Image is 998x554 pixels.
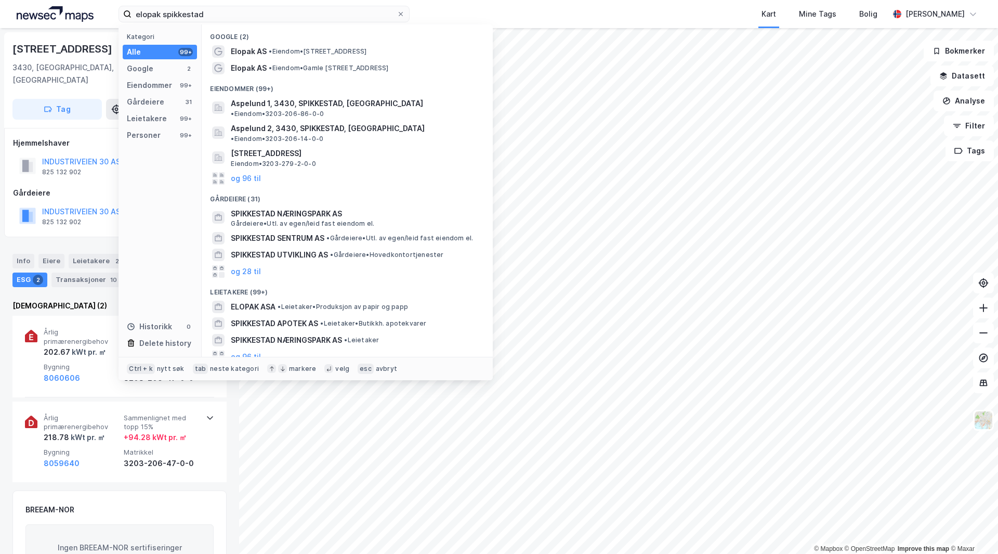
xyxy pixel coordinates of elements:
div: velg [335,365,349,373]
div: [DEMOGRAPHIC_DATA] (2) [12,300,227,312]
button: 8060606 [44,372,80,384]
span: • [330,251,333,259]
div: esc [358,364,374,374]
div: Delete history [139,337,191,350]
a: Mapbox [814,545,843,552]
span: SPIKKESTAD NÆRINGSPARK AS [231,334,342,346]
button: 8059640 [44,457,80,470]
div: neste kategori [210,365,259,373]
div: 99+ [178,114,193,123]
div: avbryt [376,365,397,373]
span: Leietaker • Butikkh. apotekvarer [320,319,426,328]
div: 31 [185,98,193,106]
button: Tag [12,99,102,120]
div: 202.67 [44,346,106,358]
div: Kontrollprogram for chat [946,504,998,554]
button: Filter [944,115,994,136]
div: 3430, [GEOGRAPHIC_DATA], [GEOGRAPHIC_DATA] [12,61,178,86]
button: Analyse [934,91,994,111]
span: • [231,135,234,143]
span: Eiendom • 3203-279-2-0-0 [231,160,316,168]
span: Elopak AS [231,62,267,74]
button: og 28 til [231,265,261,278]
input: Søk på adresse, matrikkel, gårdeiere, leietakere eller personer [132,6,397,22]
div: 99+ [178,131,193,139]
button: og 96 til [231,172,261,185]
div: Alle [127,46,141,58]
span: • [326,234,330,242]
span: • [231,110,234,118]
span: • [320,319,323,327]
div: nytt søk [157,365,185,373]
div: 2 [112,256,122,266]
div: 825 132 902 [42,218,81,226]
div: Historikk [127,320,172,333]
div: [STREET_ADDRESS] [12,41,114,57]
div: 99+ [178,48,193,56]
button: Bokmerker [924,41,994,61]
div: Ctrl + k [127,364,155,374]
div: Gårdeiere [13,187,226,199]
div: Google (2) [202,24,493,43]
div: Kart [761,8,776,20]
span: Leietaker • Produksjon av papir og papp [278,303,408,311]
span: SPIKKESTAD NÆRINGSPARK AS [231,208,480,220]
div: Personer [127,129,161,141]
span: [STREET_ADDRESS] [231,147,480,160]
div: 99+ [178,81,193,89]
div: Gårdeiere [127,96,164,108]
span: Bygning [44,448,120,457]
span: ELOPAK ASA [231,301,275,313]
span: Gårdeiere • Utl. av egen/leid fast eiendom el. [231,220,374,228]
div: Bolig [859,8,877,20]
img: Z [974,410,993,430]
div: kWt pr. ㎡ [70,346,106,358]
button: og 96 til [231,351,261,363]
span: • [269,47,272,55]
div: 10 [108,275,119,285]
span: Eiendom • 3203-206-86-0-0 [231,110,324,118]
div: Eiere [38,254,64,268]
iframe: Chat Widget [946,504,998,554]
span: SPIKKESTAD UTVIKLING AS [231,249,328,261]
a: Improve this map [898,545,949,552]
img: logo.a4113a55bc3d86da70a041830d287a7e.svg [17,6,94,22]
span: Elopak AS [231,45,267,58]
div: Info [12,254,34,268]
span: Aspelund 2, 3430, SPIKKESTAD, [GEOGRAPHIC_DATA] [231,122,425,135]
div: Gårdeiere (31) [202,187,493,205]
div: Google [127,62,153,75]
div: 2 [185,65,193,73]
div: + 94.28 kWt pr. ㎡ [124,431,187,444]
div: Leietakere [69,254,126,268]
div: 825 132 902 [42,168,81,176]
div: 0 [185,323,193,331]
div: 2 [33,275,43,285]
span: Bygning [44,363,120,371]
a: OpenStreetMap [845,545,895,552]
div: tab [193,364,208,374]
div: [PERSON_NAME] [905,8,965,20]
div: 3203-206-47-0-0 [124,457,200,470]
button: Datasett [930,66,994,86]
span: Årlig primærenergibehov [44,414,120,432]
div: Hjemmelshaver [13,137,226,149]
div: markere [289,365,316,373]
span: SPIKKESTAD APOTEK AS [231,317,318,330]
span: • [278,303,281,311]
span: SPIKKESTAD SENTRUM AS [231,232,324,244]
span: Gårdeiere • Utl. av egen/leid fast eiendom el. [326,234,473,242]
div: Eiendommer (99+) [202,76,493,95]
span: Leietaker [344,336,379,344]
span: Eiendom • 3203-206-14-0-0 [231,135,323,143]
span: • [269,64,272,72]
div: Leietakere [127,112,167,125]
span: • [344,336,347,344]
div: Kategori [127,33,197,41]
span: Matrikkel [124,448,200,457]
div: kWt pr. ㎡ [69,431,105,444]
button: Tags [946,140,994,161]
div: BREEAM-NOR [25,504,74,516]
div: Leietakere (99+) [202,280,493,299]
span: Eiendom • Gamle [STREET_ADDRESS] [269,64,388,72]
